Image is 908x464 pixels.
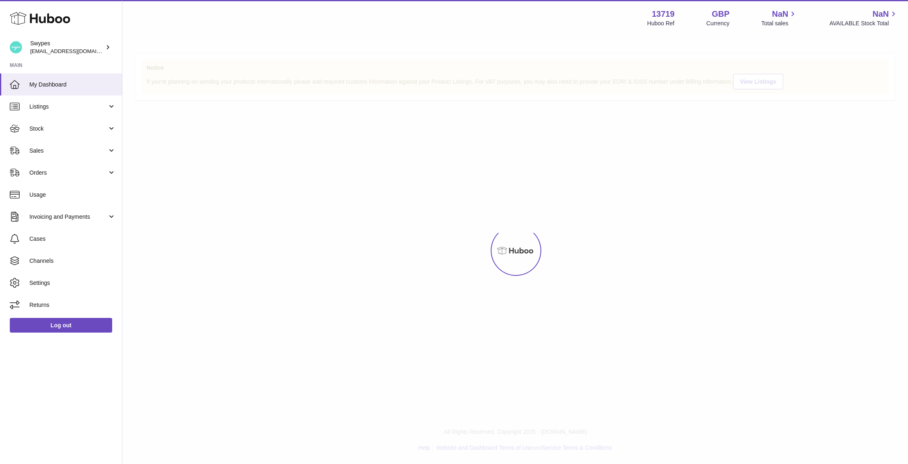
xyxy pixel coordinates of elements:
[29,257,116,265] span: Channels
[29,301,116,309] span: Returns
[829,9,898,27] a: NaN AVAILABLE Stock Total
[829,20,898,27] span: AVAILABLE Stock Total
[706,20,730,27] div: Currency
[712,9,729,20] strong: GBP
[873,9,889,20] span: NaN
[29,213,107,221] span: Invoicing and Payments
[29,81,116,89] span: My Dashboard
[772,9,788,20] span: NaN
[29,169,107,177] span: Orders
[29,103,107,111] span: Listings
[29,191,116,199] span: Usage
[30,40,104,55] div: Swypes
[29,147,107,155] span: Sales
[10,318,112,333] a: Log out
[29,235,116,243] span: Cases
[10,41,22,53] img: hello@swypes.co.uk
[29,279,116,287] span: Settings
[761,9,797,27] a: NaN Total sales
[652,9,675,20] strong: 13719
[30,48,120,54] span: [EMAIL_ADDRESS][DOMAIN_NAME]
[761,20,797,27] span: Total sales
[647,20,675,27] div: Huboo Ref
[29,125,107,133] span: Stock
